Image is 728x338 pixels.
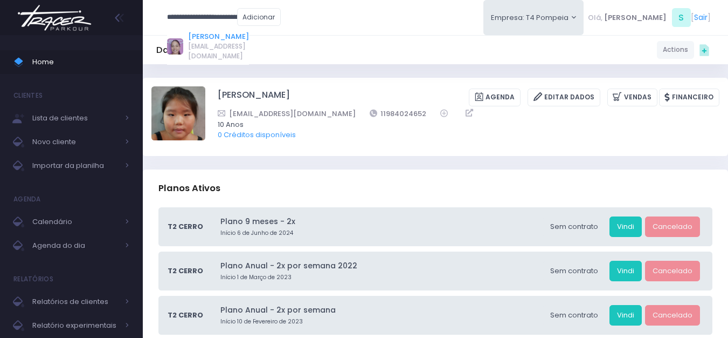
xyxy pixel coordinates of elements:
h4: Agenda [13,188,41,210]
span: Agenda do dia [32,239,119,253]
span: Relatórios de clientes [32,295,119,309]
a: Plano 9 meses - 2x [220,216,539,227]
a: Vindi [609,217,642,237]
a: Vendas [607,89,657,106]
span: Calendário [32,215,119,229]
div: Sem contrato [543,261,606,281]
span: Lista de clientes [32,111,119,125]
a: Actions [657,41,694,59]
span: Relatório experimentais [32,319,119,333]
a: Sair [694,12,708,23]
a: Plano Anual - 2x por semana [220,305,539,316]
span: T2 Cerro [168,221,203,232]
span: Home [32,55,129,69]
a: [EMAIL_ADDRESS][DOMAIN_NAME] [218,108,356,119]
a: 0 Créditos disponíveis [218,130,296,140]
span: 10 Anos [218,119,705,130]
h5: Dashboard [156,45,206,56]
a: Plano Anual - 2x por semana 2022 [220,260,539,272]
a: Agenda [469,89,521,106]
img: Júlia Ayumi Tiba [151,86,205,140]
span: Importar da planilha [32,159,119,173]
h3: Planos Ativos [158,173,220,204]
h4: Relatórios [13,268,53,290]
small: Início 6 de Junho de 2024 [220,229,539,238]
a: Adicionar [237,8,281,26]
span: Novo cliente [32,135,119,149]
small: Início 10 de Fevereiro de 2023 [220,317,539,326]
a: Vindi [609,261,642,281]
span: Olá, [588,12,602,23]
a: 11984024652 [370,108,427,119]
div: [ ] [584,5,715,30]
a: Financeiro [659,89,719,106]
div: Sem contrato [543,305,606,326]
a: Vindi [609,305,642,326]
div: Sem contrato [543,217,606,237]
a: Editar Dados [528,89,600,106]
small: Início 1 de Março de 2023 [220,273,539,282]
span: [PERSON_NAME] [604,12,667,23]
span: T2 Cerro [168,266,203,276]
a: [PERSON_NAME] [188,31,249,42]
h4: Clientes [13,85,43,106]
a: [PERSON_NAME] [218,89,290,106]
span: S [672,8,691,27]
span: T2 Cerro [168,310,203,321]
span: [EMAIL_ADDRESS][DOMAIN_NAME] [188,42,249,61]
